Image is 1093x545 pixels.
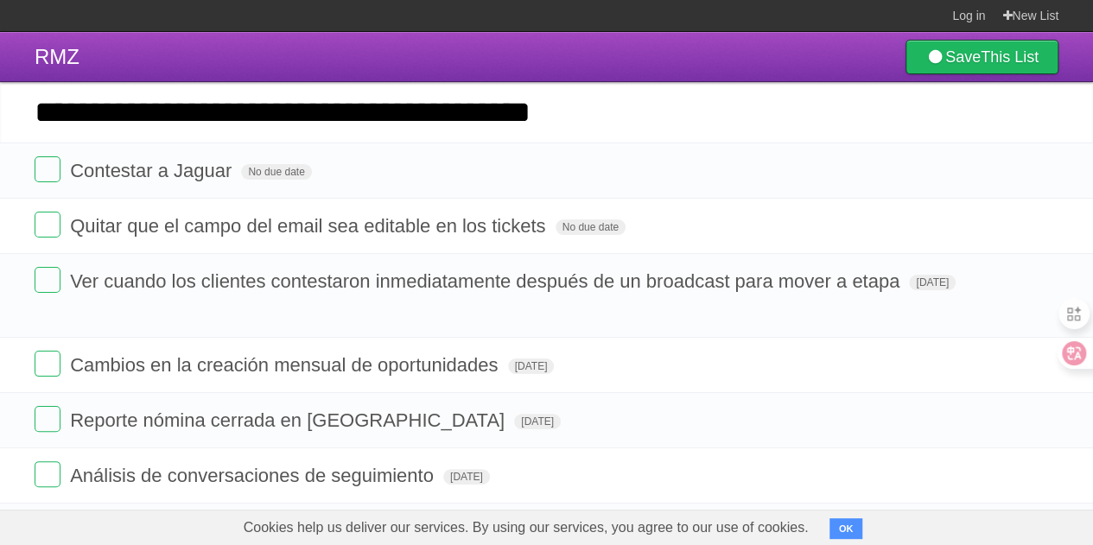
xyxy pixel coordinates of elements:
[514,414,561,429] span: [DATE]
[70,270,904,292] span: Ver cuando los clientes contestaron inmediatamente después de un broadcast para mover a etapa
[70,160,236,181] span: Contestar a Jaguar
[508,358,555,374] span: [DATE]
[226,510,826,545] span: Cookies help us deliver our services. By using our services, you agree to our use of cookies.
[35,406,60,432] label: Done
[35,212,60,238] label: Done
[35,45,79,68] span: RMZ
[909,275,956,290] span: [DATE]
[556,219,626,235] span: No due date
[70,354,502,376] span: Cambios en la creación mensual de oportunidades
[35,156,60,182] label: Done
[241,164,311,180] span: No due date
[829,518,863,539] button: OK
[70,215,550,237] span: Quitar que el campo del email sea editable en los tickets
[981,48,1039,66] b: This List
[70,465,438,486] span: Análisis de conversaciones de seguimiento
[906,40,1058,74] a: SaveThis List
[443,469,490,485] span: [DATE]
[35,351,60,377] label: Done
[35,461,60,487] label: Done
[35,267,60,293] label: Done
[70,409,509,431] span: Reporte nómina cerrada en [GEOGRAPHIC_DATA]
